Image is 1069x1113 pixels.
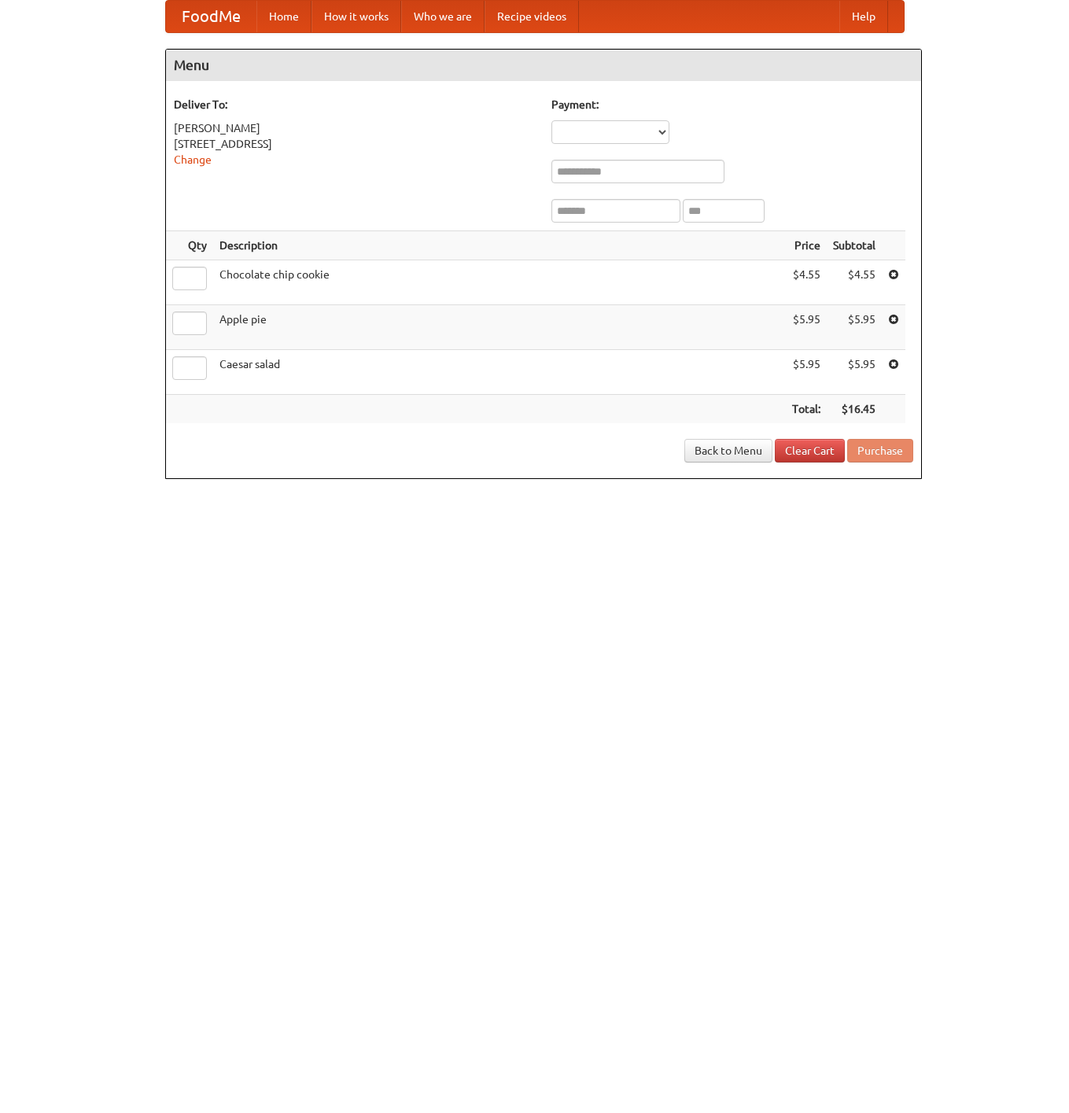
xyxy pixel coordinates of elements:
[401,1,485,32] a: Who we are
[786,395,827,424] th: Total:
[213,231,786,260] th: Description
[166,231,213,260] th: Qty
[174,97,536,112] h5: Deliver To:
[827,260,882,305] td: $4.55
[786,305,827,350] td: $5.95
[174,153,212,166] a: Change
[213,350,786,395] td: Caesar salad
[311,1,401,32] a: How it works
[213,260,786,305] td: Chocolate chip cookie
[827,231,882,260] th: Subtotal
[847,439,913,463] button: Purchase
[174,120,536,136] div: [PERSON_NAME]
[166,50,921,81] h4: Menu
[839,1,888,32] a: Help
[775,439,845,463] a: Clear Cart
[174,136,536,152] div: [STREET_ADDRESS]
[827,395,882,424] th: $16.45
[827,350,882,395] td: $5.95
[256,1,311,32] a: Home
[786,231,827,260] th: Price
[485,1,579,32] a: Recipe videos
[166,1,256,32] a: FoodMe
[786,350,827,395] td: $5.95
[684,439,772,463] a: Back to Menu
[786,260,827,305] td: $4.55
[213,305,786,350] td: Apple pie
[827,305,882,350] td: $5.95
[551,97,913,112] h5: Payment:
